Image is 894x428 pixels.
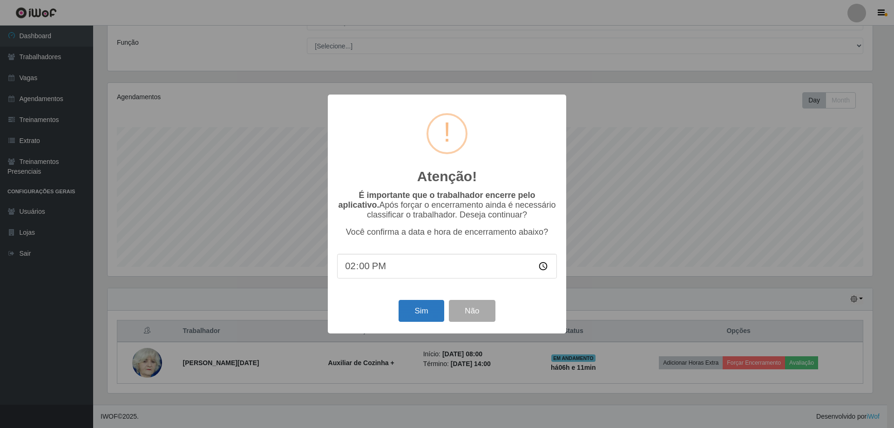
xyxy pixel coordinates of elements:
[337,190,557,220] p: Após forçar o encerramento ainda é necessário classificar o trabalhador. Deseja continuar?
[399,300,444,322] button: Sim
[417,168,477,185] h2: Atenção!
[338,190,535,210] b: É importante que o trabalhador encerre pelo aplicativo.
[449,300,495,322] button: Não
[337,227,557,237] p: Você confirma a data e hora de encerramento abaixo?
